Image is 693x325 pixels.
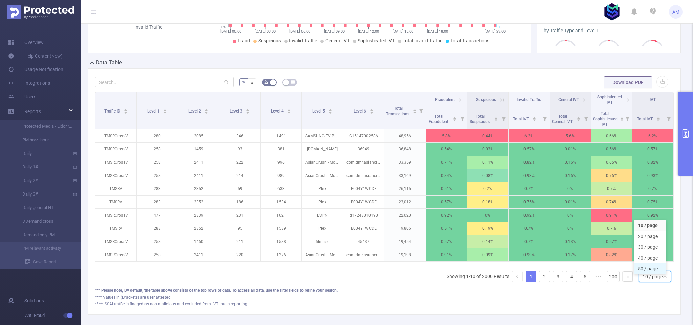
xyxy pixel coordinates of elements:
[453,118,456,120] i: icon: caret-down
[664,107,673,129] i: Filter menu
[467,248,508,261] p: 0.09%
[591,209,632,222] p: 0.91%
[550,196,591,208] p: 0.01%
[178,129,219,142] p: 2085
[426,169,467,182] p: 0.84%
[137,209,178,222] p: 477
[509,169,550,182] p: 0.93%
[467,235,508,248] p: 0.14%
[470,114,491,124] span: Total Suspicious
[188,109,202,114] span: Level 2
[467,209,508,222] p: 0%
[137,169,178,182] p: 258
[384,196,425,208] p: 23,012
[426,143,467,156] p: 0.54%
[137,222,178,235] p: 283
[539,271,550,282] li: 2
[550,169,591,182] p: 0.16%
[485,29,506,34] tspan: [DATE] 23:00
[95,209,136,222] p: TMSRCrossV
[219,143,260,156] p: 93
[413,108,417,110] i: icon: caret-up
[302,182,343,195] p: Plex
[205,111,208,113] i: icon: caret-down
[178,209,219,222] p: 2339
[312,109,326,114] span: Level 5
[494,118,498,120] i: icon: caret-down
[24,294,44,307] span: Solutions
[302,156,343,169] p: AsianCrush - Movies & TV
[178,182,219,195] p: 2352
[325,38,350,43] span: General IVT
[384,235,425,248] p: 19,454
[626,275,630,279] i: icon: right
[427,29,448,34] tspan: [DATE] 18:00
[219,196,260,208] p: 186
[384,156,425,169] p: 33,359
[457,107,467,129] i: Filter menu
[591,169,632,182] p: 0.76%
[499,107,508,129] i: Filter menu
[178,248,219,261] p: 2411
[558,97,579,102] span: General IVT
[137,156,178,169] p: 258
[8,49,63,63] a: Help Center (New)
[8,63,63,76] a: Usage Notification
[14,201,73,215] a: Daily general NT
[178,169,219,182] p: 2411
[329,108,332,110] i: icon: caret-up
[7,5,74,19] img: Protected Media
[289,29,310,34] tspan: [DATE] 06:00
[580,271,590,282] a: 5
[384,209,425,222] p: 22,020
[634,242,666,252] li: 30 / page
[95,248,136,261] p: TMSRCrossV
[14,228,73,242] a: Demand only PM
[287,108,291,112] div: Sort
[261,156,301,169] p: 996
[384,222,425,235] p: 19,806
[219,209,260,222] p: 231
[302,222,343,235] p: Plex
[632,156,673,169] p: 0.82%
[124,108,128,110] i: icon: caret-up
[597,95,622,105] span: Sophisticated IVT
[123,24,174,31] div: Invalid Traffic
[104,109,121,114] span: Traffic ID
[672,5,679,19] span: AM
[509,209,550,222] p: 0.92%
[95,77,234,87] input: Search...
[622,271,633,282] li: Next Page
[467,182,508,195] p: 0.2%
[623,107,632,129] i: Filter menu
[8,90,36,103] a: Users
[384,182,425,195] p: 26,115
[358,29,379,34] tspan: [DATE] 12:00
[650,97,656,102] span: IVT
[271,109,285,114] span: Level 4
[512,271,523,282] li: Previous Page
[14,174,73,187] a: Daily 2#
[8,36,44,49] a: Overview
[634,220,666,231] li: 10 / page
[416,92,426,129] i: Filter menu
[494,116,498,120] div: Sort
[509,222,550,235] p: 0.7%
[632,222,673,235] p: 0.7%
[25,309,81,322] span: Anti-Fraud
[656,116,660,118] i: icon: caret-up
[289,38,317,43] span: Invalid Traffic
[550,222,591,235] p: 0%
[429,114,449,124] span: Total Fraudulent
[137,182,178,195] p: 283
[261,222,301,235] p: 1539
[219,156,260,169] p: 222
[426,156,467,169] p: 0.71%
[219,248,260,261] p: 220
[607,271,619,282] a: 200
[343,169,384,182] p: com.dmr.asiancrush
[95,235,136,248] p: TMSRCrossV
[577,118,580,120] i: icon: caret-down
[95,156,136,169] p: TMSRCrossV
[593,271,604,282] span: •••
